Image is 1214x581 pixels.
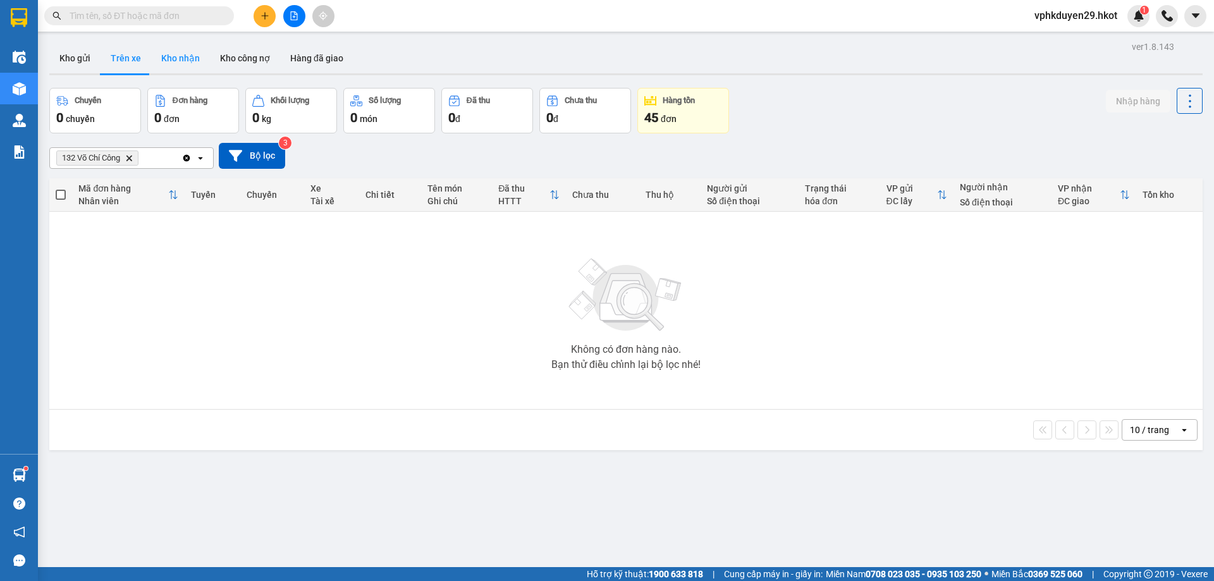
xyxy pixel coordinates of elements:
th: Toggle SortBy [492,178,566,212]
sup: 1 [24,467,28,470]
span: 132 Võ Chí Công [62,153,120,163]
button: Kho gửi [49,43,101,73]
img: icon-new-feature [1133,10,1144,21]
img: logo-vxr [11,8,27,27]
span: aim [319,11,328,20]
span: món [360,114,377,124]
span: caret-down [1190,10,1201,21]
div: Nhân viên [78,196,168,206]
span: đ [455,114,460,124]
button: Chưa thu0đ [539,88,631,133]
span: vphkduyen29.hkot [1024,8,1127,23]
span: 0 [56,110,63,125]
span: message [13,554,25,566]
div: Tên món [427,183,486,193]
span: 0 [252,110,259,125]
button: Trên xe [101,43,151,73]
th: Toggle SortBy [880,178,953,212]
div: Ghi chú [427,196,486,206]
div: Xe [310,183,353,193]
button: Số lượng0món [343,88,435,133]
span: Cung cấp máy in - giấy in: [724,567,823,581]
span: Hỗ trợ kỹ thuật: [587,567,703,581]
button: Kho nhận [151,43,210,73]
button: Đơn hàng0đơn [147,88,239,133]
img: phone-icon [1162,10,1173,21]
svg: open [195,153,205,163]
button: Chuyến0chuyến [49,88,141,133]
button: Hàng đã giao [280,43,353,73]
span: | [713,567,714,581]
img: solution-icon [13,145,26,159]
span: chuyến [66,114,95,124]
img: warehouse-icon [13,468,26,482]
span: plus [261,11,269,20]
img: warehouse-icon [13,82,26,95]
div: Mã đơn hàng [78,183,168,193]
img: warehouse-icon [13,114,26,127]
img: svg+xml;base64,PHN2ZyBjbGFzcz0ibGlzdC1wbHVnX19zdmciIHhtbG5zPSJodHRwOi8vd3d3LnczLm9yZy8yMDAwL3N2Zy... [563,251,689,339]
input: Selected 132 Võ Chí Công. [141,152,142,164]
span: 0 [350,110,357,125]
strong: 1900 633 818 [649,569,703,579]
button: Khối lượng0kg [245,88,337,133]
sup: 1 [1140,6,1149,15]
button: Bộ lọc [219,143,285,169]
button: aim [312,5,334,27]
div: Tài xế [310,196,353,206]
div: Số điện thoại [707,196,792,206]
div: Đã thu [467,96,490,105]
div: Người gửi [707,183,792,193]
input: Tìm tên, số ĐT hoặc mã đơn [70,9,219,23]
div: VP gửi [886,183,937,193]
span: kg [262,114,271,124]
div: Chưa thu [565,96,597,105]
div: ĐC lấy [886,196,937,206]
div: Không có đơn hàng nào. [571,345,681,355]
div: Đã thu [498,183,549,193]
span: | [1092,567,1094,581]
button: Đã thu0đ [441,88,533,133]
strong: 0369 525 060 [1028,569,1082,579]
span: 1 [1142,6,1146,15]
div: VP nhận [1058,183,1120,193]
div: Chi tiết [365,190,415,200]
button: plus [254,5,276,27]
div: Tồn kho [1143,190,1196,200]
span: search [52,11,61,20]
div: Thu hộ [646,190,694,200]
span: đơn [164,114,180,124]
div: Bạn thử điều chỉnh lại bộ lọc nhé! [551,360,701,370]
svg: open [1179,425,1189,435]
span: 0 [448,110,455,125]
span: 45 [644,110,658,125]
svg: Clear all [181,153,192,163]
div: Số lượng [369,96,401,105]
svg: Delete [125,154,133,162]
span: copyright [1144,570,1153,578]
span: Miền Bắc [991,567,1082,581]
button: Nhập hàng [1106,90,1170,113]
div: Chuyến [247,190,298,200]
div: Người nhận [960,182,1045,192]
strong: 0708 023 035 - 0935 103 250 [866,569,981,579]
div: Hàng tồn [663,96,695,105]
div: 10 / trang [1130,424,1169,436]
span: notification [13,526,25,538]
img: warehouse-icon [13,51,26,64]
span: question-circle [13,498,25,510]
th: Toggle SortBy [1052,178,1136,212]
div: Khối lượng [271,96,309,105]
div: Tuyến [191,190,234,200]
button: caret-down [1184,5,1206,27]
div: ĐC giao [1058,196,1120,206]
span: Miền Nam [826,567,981,581]
div: ver 1.8.143 [1132,40,1174,54]
div: Chưa thu [572,190,633,200]
span: đơn [661,114,677,124]
button: file-add [283,5,305,27]
div: Chuyến [75,96,101,105]
div: hóa đơn [805,196,873,206]
div: Trạng thái [805,183,873,193]
sup: 3 [279,137,291,149]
